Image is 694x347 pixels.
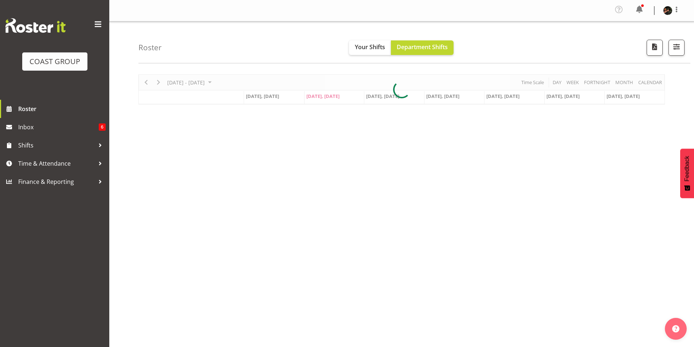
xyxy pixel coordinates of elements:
[18,158,95,169] span: Time & Attendance
[30,56,80,67] div: COAST GROUP
[138,43,162,52] h4: Roster
[349,40,391,55] button: Your Shifts
[668,40,685,56] button: Filter Shifts
[680,149,694,198] button: Feedback - Show survey
[5,18,66,33] img: Rosterit website logo
[647,40,663,56] button: Download a PDF of the roster according to the set date range.
[672,325,679,332] img: help-xxl-2.png
[18,176,95,187] span: Finance & Reporting
[355,43,385,51] span: Your Shifts
[18,140,95,151] span: Shifts
[391,40,454,55] button: Department Shifts
[397,43,448,51] span: Department Shifts
[99,123,106,131] span: 6
[684,156,690,181] span: Feedback
[18,103,106,114] span: Roster
[663,6,672,15] img: alan-burrowsbb943395863b3ae7062c263e1c991831.png
[18,122,99,133] span: Inbox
